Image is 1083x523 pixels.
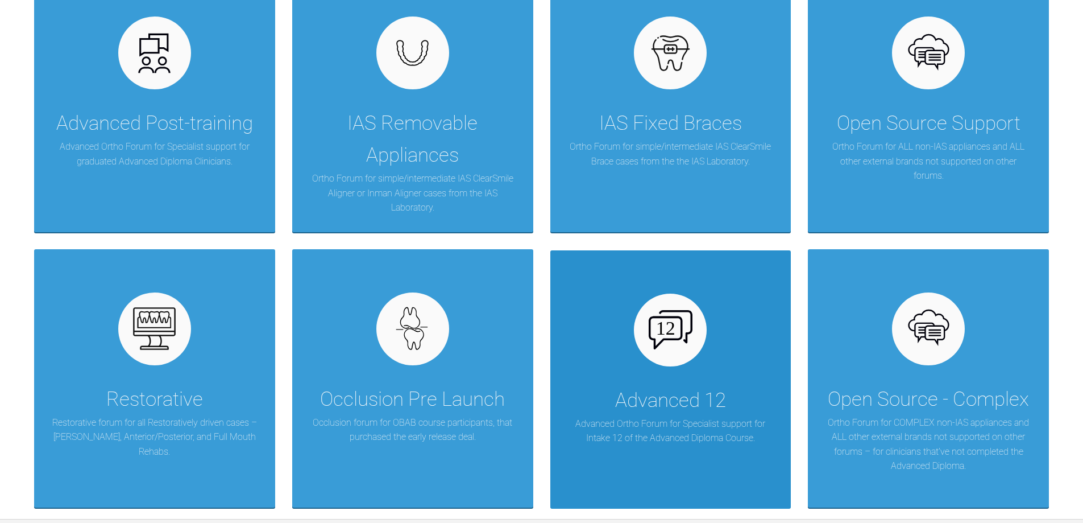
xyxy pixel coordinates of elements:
p: Advanced Ortho Forum for Specialist support for graduated Advanced Diploma Clinicians. [51,139,258,168]
a: RestorativeRestorative forum for all Restoratively driven cases – [PERSON_NAME], Anterior/Posteri... [34,249,275,508]
p: Restorative forum for all Restoratively driven cases – [PERSON_NAME], Anterior/Posterior, and Ful... [51,415,258,459]
img: advanced-12.503f70cd.svg [649,310,692,349]
img: restorative.65e8f6b6.svg [132,307,176,351]
div: Advanced 12 [615,385,726,417]
div: Restorative [106,384,203,415]
div: Occlusion Pre Launch [320,384,505,415]
img: occlusion.8ff7a01c.svg [391,307,434,351]
a: Open Source - ComplexOrtho Forum for COMPLEX non-IAS appliances and ALL other external brands not... [808,249,1049,508]
a: Occlusion Pre LaunchOcclusion forum for OBAB course participants, that purchased the early releas... [292,249,533,508]
div: Open Source - Complex [828,384,1029,415]
p: Ortho Forum for simple/intermediate IAS ClearSmile Aligner or Inman Aligner cases from the IAS La... [309,171,516,215]
img: fixed.9f4e6236.svg [649,31,692,75]
img: removables.927eaa4e.svg [391,36,434,69]
a: Advanced 12Advanced Ortho Forum for Specialist support for Intake 12 of the Advanced Diploma Course. [550,249,791,508]
img: opensource.6e495855.svg [907,307,951,351]
div: IAS Removable Appliances [309,108,516,171]
p: Advanced Ortho Forum for Specialist support for Intake 12 of the Advanced Diploma Course. [567,417,774,446]
p: Ortho Forum for COMPLEX non-IAS appliances and ALL other external brands not supported on other f... [825,415,1032,473]
div: IAS Fixed Braces [599,108,742,139]
img: opensource.6e495855.svg [907,31,951,75]
p: Occlusion forum for OBAB course participants, that purchased the early release deal. [309,415,516,444]
div: Open Source Support [837,108,1020,139]
div: Advanced Post-training [56,108,253,139]
p: Ortho Forum for simple/intermediate IAS ClearSmile Brace cases from the the IAS Laboratory. [567,139,774,168]
p: Ortho Forum for ALL non-IAS appliances and ALL other external brands not supported on other forums. [825,139,1032,183]
img: advanced.73cea251.svg [132,31,176,75]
